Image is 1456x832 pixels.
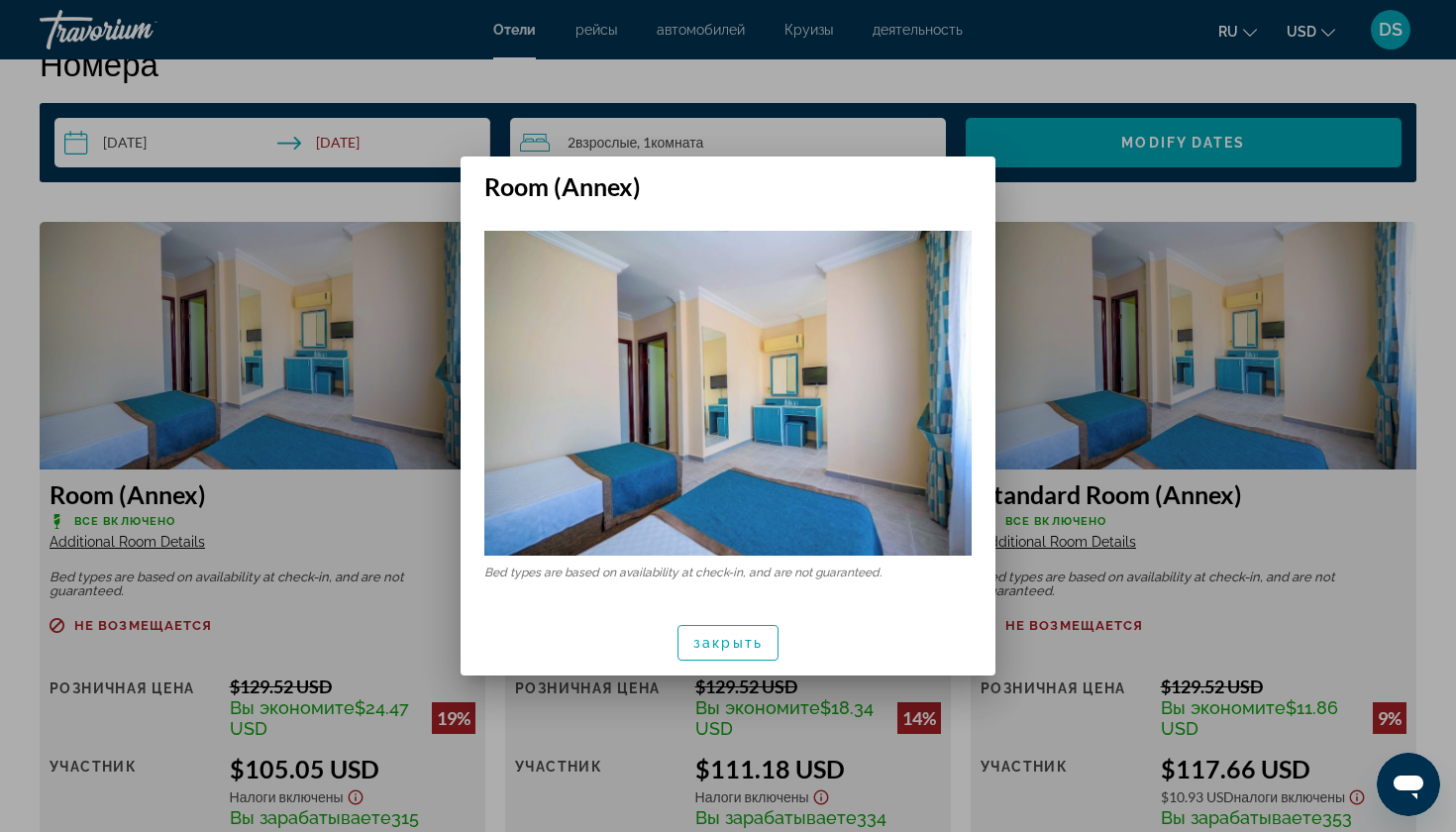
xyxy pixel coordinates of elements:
p: Bed types are based on availability at check-in, and are not guaranteed. [484,566,972,579]
iframe: Кнопка запуска окна обмена сообщениями [1377,753,1440,816]
h2: Room (Annex) [461,156,995,201]
img: Room (Annex) [484,231,972,556]
span: закрыть [693,635,763,651]
button: закрыть [677,625,779,661]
